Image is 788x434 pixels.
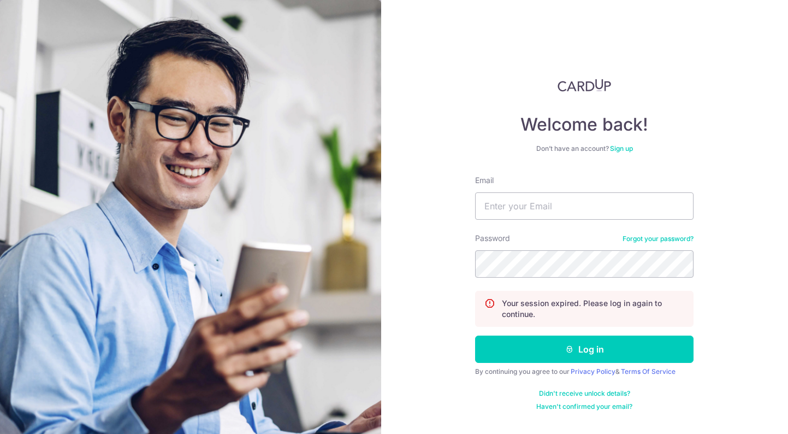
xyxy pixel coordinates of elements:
[623,234,694,243] a: Forgot your password?
[475,144,694,153] div: Don’t have an account?
[475,175,494,186] label: Email
[475,192,694,220] input: Enter your Email
[475,233,510,244] label: Password
[610,144,633,153] a: Sign up
[621,367,676,376] a: Terms Of Service
[475,367,694,376] div: By continuing you agree to our &
[536,402,632,411] a: Haven't confirmed your email?
[475,114,694,136] h4: Welcome back!
[539,389,630,398] a: Didn't receive unlock details?
[502,298,684,320] p: Your session expired. Please log in again to continue.
[475,336,694,363] button: Log in
[558,79,611,92] img: CardUp Logo
[571,367,615,376] a: Privacy Policy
